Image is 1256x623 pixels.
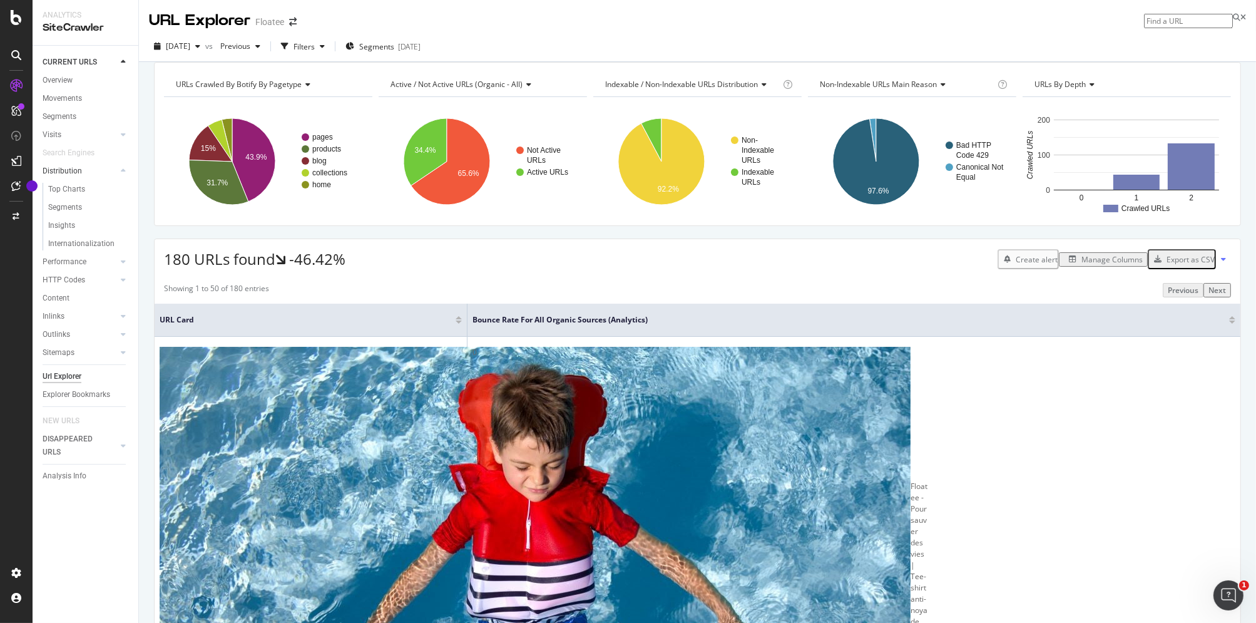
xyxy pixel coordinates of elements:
[43,56,117,69] a: CURRENT URLS
[43,433,117,459] a: DISAPPEARED URLS
[43,274,85,287] div: HTTP Codes
[160,314,452,326] span: URL Card
[43,310,64,323] div: Inlinks
[207,178,228,187] text: 31.7%
[48,183,130,196] a: Top Charts
[414,146,436,155] text: 34.4%
[391,79,523,90] span: Active / Not Active URLs (organic - all)
[998,249,1059,269] button: Create alert
[43,110,130,123] a: Segments
[379,107,585,216] svg: A chart.
[658,185,679,193] text: 92.2%
[43,147,94,160] div: Search Engines
[255,16,284,28] div: Floatee
[48,183,85,196] div: Top Charts
[43,147,107,160] a: Search Engines
[593,107,800,216] svg: A chart.
[527,146,561,155] text: Not Active
[43,255,86,269] div: Performance
[43,388,130,401] a: Explorer Bookmarks
[1213,580,1243,610] iframe: Intercom live chat
[149,10,250,31] div: URL Explorer
[742,156,760,165] text: URLs
[817,75,995,95] h4: Non-Indexable URLs Main Reason
[43,74,73,87] div: Overview
[43,128,117,142] a: Visits
[43,433,106,459] div: DISAPPEARED URLS
[43,165,82,178] div: Distribution
[48,219,130,232] a: Insights
[173,75,361,95] h4: URLs Crawled By Botify By pagetype
[43,388,110,401] div: Explorer Bookmarks
[43,328,70,341] div: Outlinks
[956,173,976,182] text: Equal
[1016,254,1058,265] div: Create alert
[742,168,774,177] text: Indexable
[388,75,576,95] h4: Active / Not Active URLs
[43,414,92,428] a: NEW URLS
[1189,193,1193,202] text: 2
[340,36,426,56] button: Segments[DATE]
[603,75,780,95] h4: Indexable / Non-Indexable URLs Distribution
[742,136,758,145] text: Non-
[43,165,117,178] a: Distribution
[43,110,76,123] div: Segments
[1239,580,1249,590] span: 1
[43,292,130,305] a: Content
[1081,254,1143,265] div: Manage Columns
[43,74,130,87] a: Overview
[43,292,69,305] div: Content
[1208,285,1226,296] div: Next
[43,346,117,359] a: Sitemaps
[956,141,991,150] text: Bad HTTP
[1168,285,1198,296] div: Previous
[26,180,38,192] div: Tooltip anchor
[527,168,568,177] text: Active URLs
[312,168,347,177] text: collections
[164,249,275,269] span: 180 URLs found
[1135,193,1139,202] text: 1
[43,470,130,483] a: Analysis Info
[43,255,117,269] a: Performance
[48,201,82,214] div: Segments
[149,36,205,56] button: [DATE]
[43,92,130,105] a: Movements
[43,56,97,69] div: CURRENT URLS
[48,219,75,232] div: Insights
[1203,283,1231,297] button: Next
[868,187,889,196] text: 97.6%
[48,237,115,250] div: Internationalization
[472,347,1235,358] div: 0
[1144,14,1233,28] input: Find a URL
[43,346,74,359] div: Sitemaps
[43,370,130,383] a: Url Explorer
[312,157,327,165] text: blog
[43,470,86,483] div: Analysis Info
[956,151,989,160] text: Code 429
[458,169,479,178] text: 65.6%
[1121,204,1170,213] text: Crawled URLs
[956,163,1004,172] text: Canonical Not
[1038,116,1050,125] text: 200
[312,180,331,189] text: home
[808,107,1014,216] svg: A chart.
[48,201,130,214] a: Segments
[245,153,267,162] text: 43.9%
[1167,254,1215,265] div: Export as CSV
[43,92,82,105] div: Movements
[164,283,269,297] div: Showing 1 to 50 of 180 entries
[1163,283,1203,297] button: Previous
[43,21,128,35] div: SiteCrawler
[164,107,370,216] svg: A chart.
[1026,131,1034,179] text: Crawled URLs
[527,156,546,165] text: URLs
[215,41,250,51] span: Previous
[1032,75,1220,95] h4: URLs by Depth
[294,41,315,52] div: Filters
[359,41,394,52] span: Segments
[1023,107,1229,216] svg: A chart.
[472,314,1210,326] span: Bounce Rate for All Organic Sources (Analytics)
